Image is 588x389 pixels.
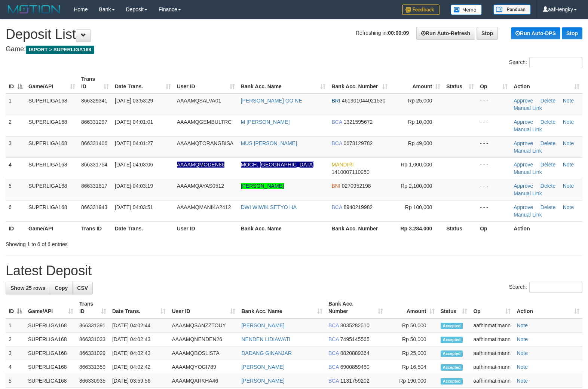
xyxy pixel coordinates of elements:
[340,336,370,342] span: Copy 7495145565 to clipboard
[72,282,93,294] a: CSV
[325,297,386,318] th: Bank Acc. Number: activate to sort column ascending
[408,119,432,125] span: Rp 10,000
[177,162,225,168] span: Nama rekening ada tanda titik/strip, harap diedit
[25,333,76,346] td: SUPERLIGA168
[331,169,369,175] span: Copy 1410007110950 to clipboard
[477,136,511,157] td: - - -
[6,72,25,94] th: ID: activate to sort column descending
[25,94,78,115] td: SUPERLIGA168
[238,72,329,94] th: Bank Acc. Name: activate to sort column ascending
[328,350,339,356] span: BCA
[356,30,409,36] span: Refreshing in:
[331,204,342,210] span: BCA
[25,200,78,221] td: SUPERLIGA168
[25,346,76,360] td: SUPERLIGA168
[169,318,238,333] td: AAAAMQSANZZTOUY
[25,318,76,333] td: SUPERLIGA168
[328,378,339,384] span: BCA
[517,322,528,328] a: Note
[331,162,353,168] span: MANDIRI
[81,204,107,210] span: 866331943
[443,221,477,235] th: Status
[174,72,238,94] th: User ID: activate to sort column ascending
[391,221,443,235] th: Rp 3.284.000
[109,333,169,346] td: [DATE] 04:02:43
[477,221,511,235] th: Op
[529,282,582,293] input: Search:
[25,374,76,388] td: SUPERLIGA168
[529,57,582,68] input: Search:
[25,360,76,374] td: SUPERLIGA168
[109,318,169,333] td: [DATE] 04:02:44
[416,27,475,40] a: Run Auto-Refresh
[241,364,284,370] a: [PERSON_NAME]
[563,204,574,210] a: Note
[241,98,302,104] a: [PERSON_NAME] GO NE
[6,27,582,42] h1: Deposit List
[25,297,76,318] th: Game/API: activate to sort column ascending
[10,285,45,291] span: Show 25 rows
[514,119,533,125] a: Approve
[241,119,290,125] a: M [PERSON_NAME]
[6,374,25,388] td: 5
[562,27,582,39] a: Stop
[50,282,73,294] a: Copy
[109,297,169,318] th: Date Trans.: activate to sort column ascending
[509,57,582,68] label: Search:
[342,98,386,104] span: Copy 461901044021530 to clipboard
[451,4,482,15] img: Button%20Memo.svg
[514,204,533,210] a: Approve
[6,136,25,157] td: 3
[331,183,340,189] span: BNI
[76,346,109,360] td: 866331029
[331,98,340,104] span: BRI
[112,72,174,94] th: Date Trans.: activate to sort column ascending
[238,221,329,235] th: Bank Acc. Name
[76,333,109,346] td: 866331033
[177,140,233,146] span: AAAAMQTORANGBISA
[563,183,574,189] a: Note
[386,297,438,318] th: Amount: activate to sort column ascending
[26,46,94,54] span: ISPORT > SUPERLIGA168
[241,378,284,384] a: [PERSON_NAME]
[169,297,238,318] th: User ID: activate to sort column ascending
[540,140,555,146] a: Delete
[540,183,555,189] a: Delete
[76,374,109,388] td: 866330935
[169,346,238,360] td: AAAAMQBOSLISTA
[441,337,463,343] span: Accepted
[6,263,582,278] h1: Latest Deposit
[76,318,109,333] td: 866331391
[25,157,78,179] td: SUPERLIGA168
[174,221,238,235] th: User ID
[177,98,221,104] span: AAAAMQSALVA01
[477,200,511,221] td: - - -
[77,285,88,291] span: CSV
[109,374,169,388] td: [DATE] 03:59:56
[115,204,153,210] span: [DATE] 04:03:51
[511,72,582,94] th: Action: activate to sort column ascending
[402,4,440,15] img: Feedback.jpg
[343,140,373,146] span: Copy 0678129782 to clipboard
[470,318,514,333] td: aafhinmatimann
[470,360,514,374] td: aafhinmatimann
[241,140,297,146] a: MUS [PERSON_NAME]
[441,364,463,371] span: Accepted
[343,119,373,125] span: Copy 1321595672 to clipboard
[6,46,582,53] h4: Game:
[331,119,342,125] span: BCA
[112,221,174,235] th: Date Trans.
[401,162,432,168] span: Rp 1,000,000
[514,297,582,318] th: Action: activate to sort column ascending
[408,98,432,104] span: Rp 25,000
[78,221,112,235] th: Trans ID
[76,297,109,318] th: Trans ID: activate to sort column ascending
[241,322,284,328] a: [PERSON_NAME]
[81,183,107,189] span: 866331817
[109,346,169,360] td: [DATE] 04:02:43
[514,140,533,146] a: Approve
[6,200,25,221] td: 6
[6,238,239,248] div: Showing 1 to 6 of 6 entries
[115,162,153,168] span: [DATE] 04:03:06
[6,179,25,200] td: 5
